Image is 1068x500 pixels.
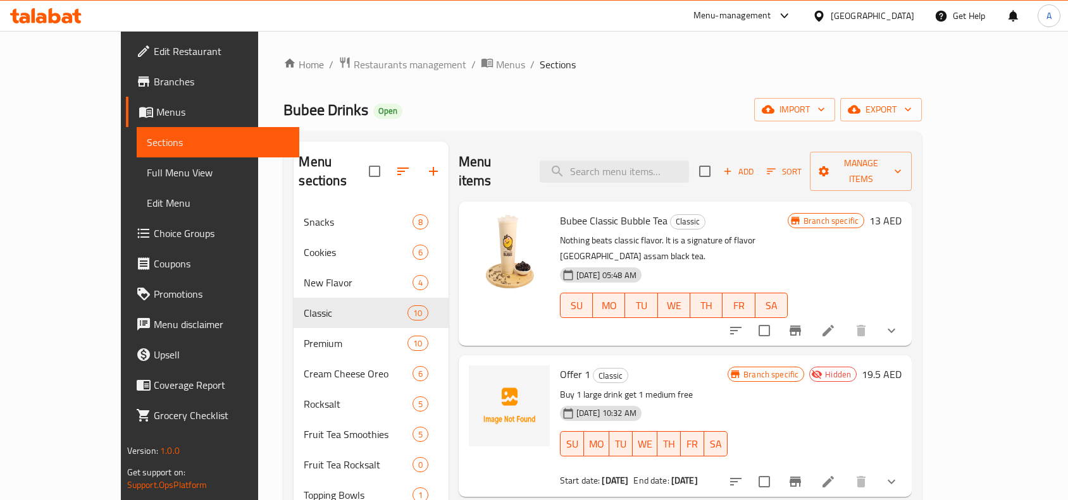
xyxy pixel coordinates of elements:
[329,57,333,72] li: /
[584,431,609,456] button: MO
[670,214,705,229] div: Classic
[681,431,704,456] button: FR
[408,338,427,350] span: 10
[560,472,600,489] span: Start date:
[709,435,723,453] span: SA
[126,66,299,97] a: Branches
[560,211,667,230] span: Bubee Classic Bubble Tea
[560,365,590,384] span: Offer 1
[718,162,759,181] button: Add
[704,431,728,456] button: SA
[738,369,804,381] span: Branch specific
[571,407,642,419] span: [DATE] 10:32 AM
[154,74,289,89] span: Branches
[126,370,299,400] a: Coverage Report
[471,57,476,72] li: /
[633,431,657,456] button: WE
[294,419,448,449] div: Fruit Tea Smoothies5
[530,57,535,72] li: /
[294,237,448,267] div: Cookies6
[354,57,466,72] span: Restaurants management
[304,336,407,351] div: Premium
[126,279,299,309] a: Promotions
[630,296,652,315] span: TU
[127,464,185,480] span: Get support on:
[560,293,593,318] button: SU
[718,162,759,181] span: Add item
[589,435,604,453] span: MO
[614,435,628,453] span: TU
[126,248,299,279] a: Coupons
[560,387,728,403] p: Buy 1 large drink get 1 medium free
[671,214,705,229] span: Classic
[304,305,407,320] span: Classic
[304,245,412,260] span: Cookies
[695,296,717,315] span: TH
[884,474,899,489] svg: Show Choices
[751,468,778,495] span: Select to update
[846,466,876,497] button: delete
[413,398,428,410] span: 5
[154,347,289,362] span: Upsell
[658,293,690,318] button: WE
[831,9,914,23] div: [GEOGRAPHIC_DATA]
[780,315,810,346] button: Branch-specific-item
[869,212,902,229] h6: 13 AED
[876,315,907,346] button: show more
[413,216,428,228] span: 8
[413,429,428,441] span: 5
[407,336,428,351] div: items
[154,377,289,393] span: Coverage Report
[299,152,368,190] h2: Menu sections
[127,477,208,493] a: Support.OpsPlatform
[496,57,525,72] span: Menus
[820,369,856,381] span: Hidden
[154,408,289,423] span: Grocery Checklist
[413,366,428,381] div: items
[663,296,685,315] span: WE
[413,247,428,259] span: 6
[662,435,676,453] span: TH
[304,214,412,229] span: Snacks
[671,472,698,489] b: [DATE]
[283,56,922,73] nav: breadcrumb
[304,457,412,472] div: Fruit Tea Rocksalt
[294,298,448,328] div: Classic10
[413,368,428,380] span: 6
[690,293,723,318] button: TH
[126,36,299,66] a: Edit Restaurant
[693,8,771,23] div: Menu-management
[810,152,912,191] button: Manage items
[821,323,836,338] a: Edit menu item
[413,396,428,412] div: items
[126,339,299,370] a: Upsell
[876,466,907,497] button: show more
[154,226,289,241] span: Choice Groups
[294,207,448,237] div: Snacks8
[126,97,299,127] a: Menus
[137,188,299,218] a: Edit Menu
[408,307,427,319] span: 10
[294,449,448,480] div: Fruit Tea Rocksalt0
[304,366,412,381] span: Cream Cheese Oreo
[686,435,699,453] span: FR
[294,358,448,389] div: Cream Cheese Oreo6
[413,457,428,472] div: items
[560,233,788,264] p: Nothing beats classic flavor. It is a signature of flavor [GEOGRAPHIC_DATA] assam black tea.
[413,427,428,442] div: items
[721,164,755,179] span: Add
[821,474,836,489] a: Edit menu item
[761,296,783,315] span: SA
[759,162,810,181] span: Sort items
[780,466,810,497] button: Branch-specific-item
[373,106,402,116] span: Open
[602,472,628,489] b: [DATE]
[304,427,412,442] div: Fruit Tea Smoothies
[459,152,525,190] h2: Menu items
[294,389,448,419] div: Rocksalt5
[361,158,388,185] span: Select all sections
[304,396,412,412] div: Rocksalt
[338,56,466,73] a: Restaurants management
[571,269,642,281] span: [DATE] 05:48 AM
